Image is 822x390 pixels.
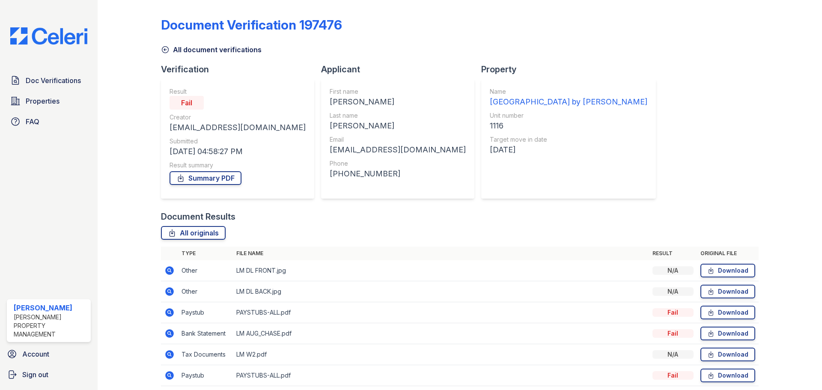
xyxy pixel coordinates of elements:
td: LM DL BACK.jpg [233,281,649,302]
div: [PERSON_NAME] [330,96,466,108]
div: Result summary [170,161,306,170]
iframe: chat widget [786,356,813,381]
span: Doc Verifications [26,75,81,86]
div: [PHONE_NUMBER] [330,168,466,180]
a: Properties [7,92,91,110]
div: 1116 [490,120,647,132]
div: First name [330,87,466,96]
div: Target move in date [490,135,647,144]
td: LM W2.pdf [233,344,649,365]
div: Phone [330,159,466,168]
a: Download [700,348,755,361]
a: Name [GEOGRAPHIC_DATA] by [PERSON_NAME] [490,87,647,108]
div: N/A [652,350,694,359]
div: [PERSON_NAME] Property Management [14,313,87,339]
th: Type [178,247,233,260]
a: Download [700,306,755,319]
div: Applicant [321,63,481,75]
a: Download [700,264,755,277]
div: [PERSON_NAME] [14,303,87,313]
th: Result [649,247,697,260]
div: Result [170,87,306,96]
div: [DATE] [490,144,647,156]
div: [GEOGRAPHIC_DATA] by [PERSON_NAME] [490,96,647,108]
a: Sign out [3,366,94,383]
a: Download [700,327,755,340]
td: LM AUG_CHASE.pdf [233,323,649,344]
td: LM DL FRONT.jpg [233,260,649,281]
div: N/A [652,266,694,275]
div: Fail [170,96,204,110]
div: Verification [161,63,321,75]
div: Fail [652,371,694,380]
div: [DATE] 04:58:27 PM [170,146,306,158]
th: File name [233,247,649,260]
td: PAYSTUBS-ALL.pdf [233,365,649,386]
span: Properties [26,96,60,106]
td: Other [178,281,233,302]
span: FAQ [26,116,39,127]
div: Last name [330,111,466,120]
a: Download [700,285,755,298]
a: FAQ [7,113,91,130]
td: Bank Statement [178,323,233,344]
div: [EMAIL_ADDRESS][DOMAIN_NAME] [330,144,466,156]
td: Other [178,260,233,281]
div: Email [330,135,466,144]
div: Creator [170,113,306,122]
a: All originals [161,226,226,240]
div: N/A [652,287,694,296]
div: [EMAIL_ADDRESS][DOMAIN_NAME] [170,122,306,134]
a: Doc Verifications [7,72,91,89]
a: All document verifications [161,45,262,55]
div: Fail [652,308,694,317]
th: Original file [697,247,759,260]
div: [PERSON_NAME] [330,120,466,132]
td: Paystub [178,302,233,323]
div: Document Results [161,211,235,223]
img: CE_Logo_Blue-a8612792a0a2168367f1c8372b55b34899dd931a85d93a1a3d3e32e68fde9ad4.png [3,27,94,45]
a: Account [3,345,94,363]
div: Name [490,87,647,96]
a: Summary PDF [170,171,241,185]
a: Download [700,369,755,382]
div: Document Verification 197476 [161,17,342,33]
div: Fail [652,329,694,338]
td: PAYSTUBS-ALL.pdf [233,302,649,323]
td: Tax Documents [178,344,233,365]
div: Property [481,63,663,75]
span: Sign out [22,369,48,380]
div: Unit number [490,111,647,120]
div: Submitted [170,137,306,146]
span: Account [22,349,49,359]
td: Paystub [178,365,233,386]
